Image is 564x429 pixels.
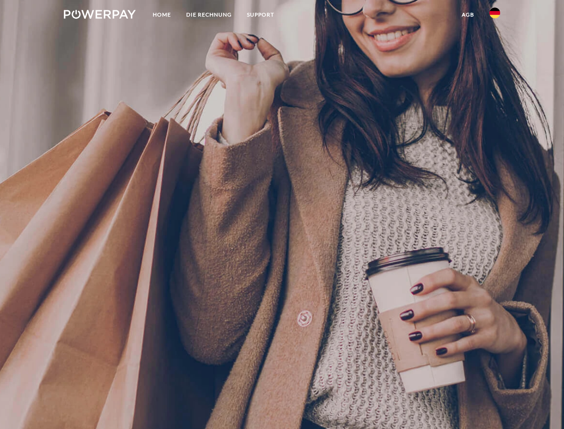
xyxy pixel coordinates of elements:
[179,7,239,23] a: DIE RECHNUNG
[239,7,282,23] a: SUPPORT
[64,10,136,19] img: logo-powerpay-white.svg
[454,7,482,23] a: agb
[145,7,179,23] a: Home
[489,8,500,18] img: de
